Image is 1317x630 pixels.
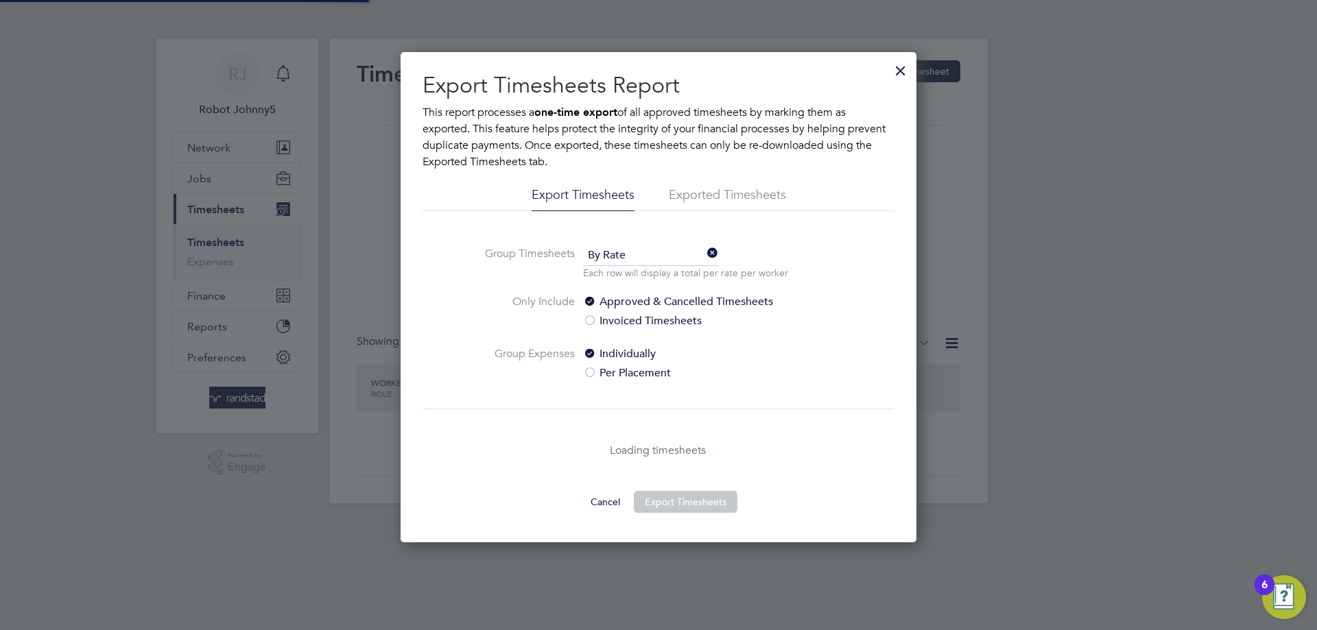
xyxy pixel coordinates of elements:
[583,365,813,381] label: Per Placement
[669,186,786,211] li: Exported Timesheets
[534,106,617,119] b: one-time export
[634,491,737,513] button: Export Timesheets
[1261,585,1268,603] div: 6
[472,245,575,277] label: Group Timesheets
[423,442,894,459] p: Loading timesheets
[583,266,788,280] p: Each row will display a total per rate per worker
[423,71,894,100] h2: Export Timesheets Report
[472,293,575,329] label: Only Include
[583,245,718,266] span: By Rate
[583,313,813,329] label: Invoiced Timesheets
[1262,575,1306,619] button: Open Resource Center, 6 new notifications
[583,346,813,362] label: Individually
[580,491,631,513] button: Cancel
[583,293,813,310] label: Approved & Cancelled Timesheets
[532,186,634,211] li: Export Timesheets
[472,346,575,381] label: Group Expenses
[423,104,894,170] p: This report processes a of all approved timesheets by marking them as exported. This feature help...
